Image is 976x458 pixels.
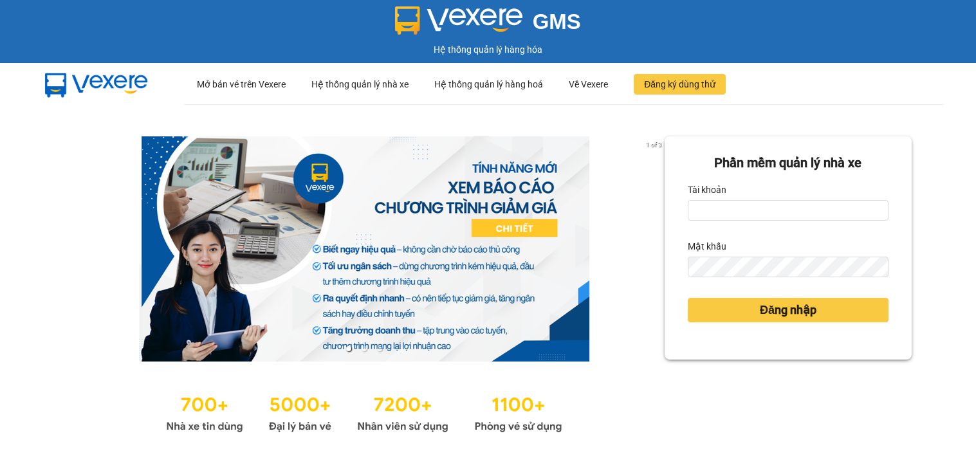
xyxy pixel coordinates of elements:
[688,298,889,322] button: Đăng nhập
[395,6,522,35] img: logo 2
[688,200,889,221] input: Tài khoản
[166,387,562,436] img: Statistics.png
[688,236,726,257] label: Mật khẩu
[688,153,889,173] div: Phần mềm quản lý nhà xe
[362,346,367,351] li: slide item 2
[3,42,973,57] div: Hệ thống quản lý hàng hóa
[688,257,889,277] input: Mật khẩu
[533,10,581,33] span: GMS
[688,179,726,200] label: Tài khoản
[434,64,543,105] div: Hệ thống quản lý hàng hoá
[760,301,816,319] span: Đăng nhập
[197,64,286,105] div: Mở bán vé trên Vexere
[569,64,608,105] div: Về Vexere
[32,63,161,105] img: mbUUG5Q.png
[647,136,665,362] button: next slide / item
[395,19,581,30] a: GMS
[634,74,726,95] button: Đăng ký dùng thử
[644,77,715,91] span: Đăng ký dùng thử
[311,64,409,105] div: Hệ thống quản lý nhà xe
[642,136,665,153] p: 1 of 3
[346,346,351,351] li: slide item 1
[64,136,82,362] button: previous slide / item
[377,346,382,351] li: slide item 3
